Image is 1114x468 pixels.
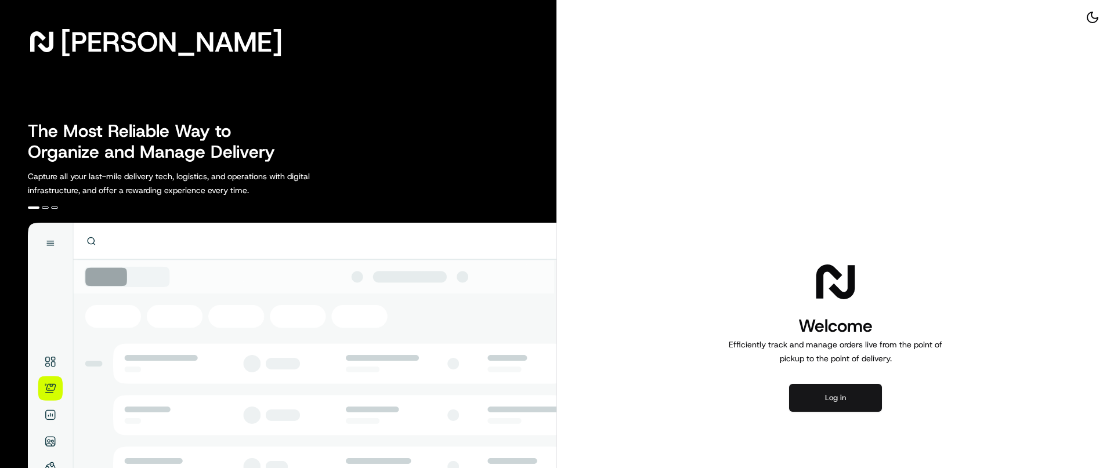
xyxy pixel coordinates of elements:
[60,30,283,53] span: [PERSON_NAME]
[28,169,362,197] p: Capture all your last-mile delivery tech, logistics, and operations with digital infrastructure, ...
[724,338,947,365] p: Efficiently track and manage orders live from the point of pickup to the point of delivery.
[28,121,288,162] h2: The Most Reliable Way to Organize and Manage Delivery
[789,384,882,412] button: Log in
[724,314,947,338] h1: Welcome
